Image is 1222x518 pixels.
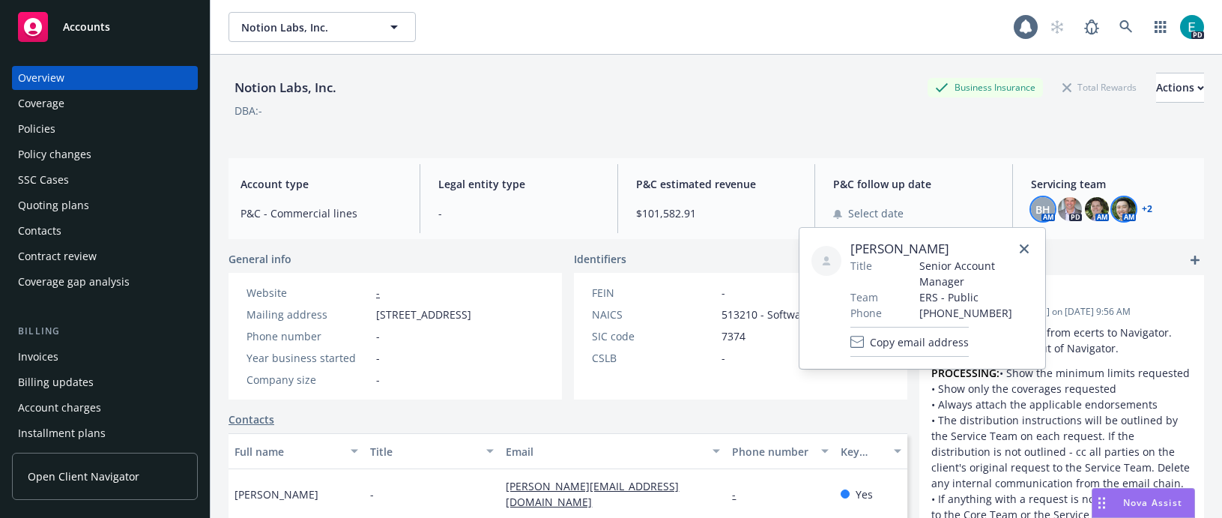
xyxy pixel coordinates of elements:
a: Switch app [1146,12,1176,42]
a: Overview [12,66,198,90]
span: Team [850,289,878,305]
div: CSLB [592,350,716,366]
p: This account migrated from ecerts to Navigator. Process all requests out of Navigator. [931,325,1192,356]
span: P&C estimated revenue [636,176,797,192]
a: add [1186,251,1204,269]
span: [PERSON_NAME] [235,487,318,502]
div: DBA: - [235,103,262,118]
a: Contract review [12,244,198,268]
div: Title [370,444,477,460]
div: Email [506,444,704,460]
a: [PERSON_NAME][EMAIL_ADDRESS][DOMAIN_NAME] [506,479,679,509]
button: Full name [229,433,364,469]
div: Website [246,285,370,301]
span: BH [1035,202,1050,217]
div: Total Rewards [1055,78,1144,97]
div: Installment plans [18,421,106,445]
a: Accounts [12,6,198,48]
div: Contacts [18,219,61,243]
span: [PHONE_NUMBER] [919,305,1033,321]
a: Invoices [12,345,198,369]
div: Account charges [18,396,101,420]
img: photo [1058,197,1082,221]
a: Account charges [12,396,198,420]
div: Billing updates [18,370,94,394]
div: Business Insurance [928,78,1043,97]
a: Policies [12,117,198,141]
a: Coverage [12,91,198,115]
div: Policy changes [18,142,91,166]
span: - [376,328,380,344]
img: photo [1085,197,1109,221]
span: P&C follow up date [833,176,994,192]
span: Legal entity type [438,176,599,192]
span: 513210 - Software Publishers [722,307,868,322]
button: Title [364,433,500,469]
span: Open Client Navigator [28,469,139,484]
div: SIC code [592,328,716,344]
div: Quoting plans [18,193,89,217]
div: Key contact [841,444,885,460]
span: - [370,487,374,502]
div: Notion Labs, Inc. [229,78,342,97]
span: [STREET_ADDRESS] [376,307,471,322]
strong: PROCESSING: [931,366,999,380]
span: - [376,350,380,366]
span: Updated by [PERSON_NAME] on [DATE] 9:56 AM [931,305,1192,319]
button: Actions [1156,73,1204,103]
span: - [438,205,599,221]
div: Full name [235,444,342,460]
a: Start snowing [1042,12,1072,42]
span: 7374 [722,328,745,344]
span: General info [229,251,291,267]
a: Report a Bug [1077,12,1107,42]
button: Notion Labs, Inc. [229,12,416,42]
span: Senior Account Manager [919,258,1033,289]
div: Actions [1156,73,1204,102]
span: Yes [856,487,873,502]
span: Servicing team [1031,176,1192,192]
button: Copy email address [850,327,969,357]
div: Drag to move [1092,489,1111,517]
span: [PERSON_NAME] [850,240,1033,258]
span: Accounts [63,21,110,33]
img: photo [1180,15,1204,39]
span: Notion Labs, Inc. [241,19,371,35]
span: Nova Assist [1123,496,1182,509]
a: Quoting plans [12,193,198,217]
span: - [376,372,380,388]
a: Coverage gap analysis [12,270,198,294]
div: NAICS [592,307,716,322]
button: Key contact [835,433,907,469]
a: Billing updates [12,370,198,394]
span: - [722,350,725,366]
div: Phone number [732,444,812,460]
div: Mailing address [246,307,370,322]
div: Billing [12,324,198,339]
div: Invoices [18,345,58,369]
a: Contacts [229,412,274,427]
a: - [376,286,380,300]
span: Copy email address [870,334,969,350]
div: Company size [246,372,370,388]
div: Policies [18,117,55,141]
div: FEIN [592,285,716,301]
a: Contacts [12,219,198,243]
span: Phone [850,305,882,321]
div: Contract review [18,244,97,268]
button: Nova Assist [1092,488,1195,518]
button: Phone number [726,433,835,469]
span: Account type [241,176,402,192]
div: Coverage gap analysis [18,270,130,294]
a: +2 [1142,205,1152,214]
a: SSC Cases [12,168,198,192]
img: photo [1112,197,1136,221]
div: Overview [18,66,64,90]
a: Search [1111,12,1141,42]
span: Select date [848,205,904,221]
a: Policy changes [12,142,198,166]
span: Title [850,258,872,274]
span: - [722,285,725,301]
div: Year business started [246,350,370,366]
span: P&C - Commercial lines [241,205,402,221]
